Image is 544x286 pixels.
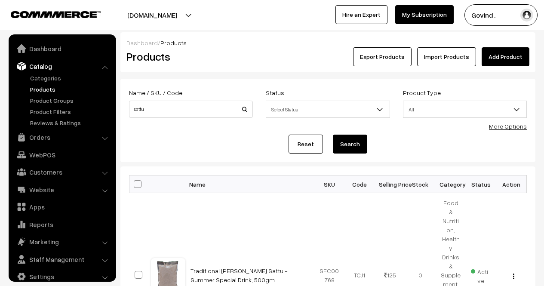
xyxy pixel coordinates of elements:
[11,58,113,74] a: Catalog
[11,147,113,163] a: WebPOS
[375,175,406,193] th: Selling Price
[11,9,86,19] a: COMMMERCE
[405,175,436,193] th: Stock
[266,88,284,97] label: Status
[482,47,529,66] a: Add Product
[28,74,113,83] a: Categories
[28,107,113,116] a: Product Filters
[403,88,441,97] label: Product Type
[489,123,527,130] a: More Options
[126,38,529,47] div: /
[436,175,466,193] th: Category
[191,267,288,283] a: Traditional [PERSON_NAME] Sattu - Summer Special Drink, 500gm
[11,269,113,284] a: Settings
[11,11,101,18] img: COMMMERCE
[335,5,387,24] a: Hire an Expert
[11,41,113,56] a: Dashboard
[353,47,412,66] button: Export Products
[496,175,527,193] th: Action
[11,199,113,215] a: Apps
[266,101,390,118] span: Select Status
[344,175,375,193] th: Code
[513,274,514,279] img: Menu
[333,135,367,154] button: Search
[289,135,323,154] a: Reset
[129,88,182,97] label: Name / SKU / Code
[417,47,476,66] a: Import Products
[464,4,538,26] button: Govind .
[28,96,113,105] a: Product Groups
[11,164,113,180] a: Customers
[403,101,527,118] span: All
[11,234,113,249] a: Marketing
[11,182,113,197] a: Website
[471,265,491,285] span: Active
[28,85,113,94] a: Products
[466,175,496,193] th: Status
[520,9,533,22] img: user
[11,217,113,232] a: Reports
[126,39,158,46] a: Dashboard
[11,252,113,267] a: Staff Management
[97,4,207,26] button: [DOMAIN_NAME]
[395,5,454,24] a: My Subscription
[314,175,345,193] th: SKU
[266,102,389,117] span: Select Status
[403,102,526,117] span: All
[126,50,252,63] h2: Products
[185,175,314,193] th: Name
[28,118,113,127] a: Reviews & Ratings
[11,129,113,145] a: Orders
[129,101,253,118] input: Name / SKU / Code
[160,39,187,46] span: Products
